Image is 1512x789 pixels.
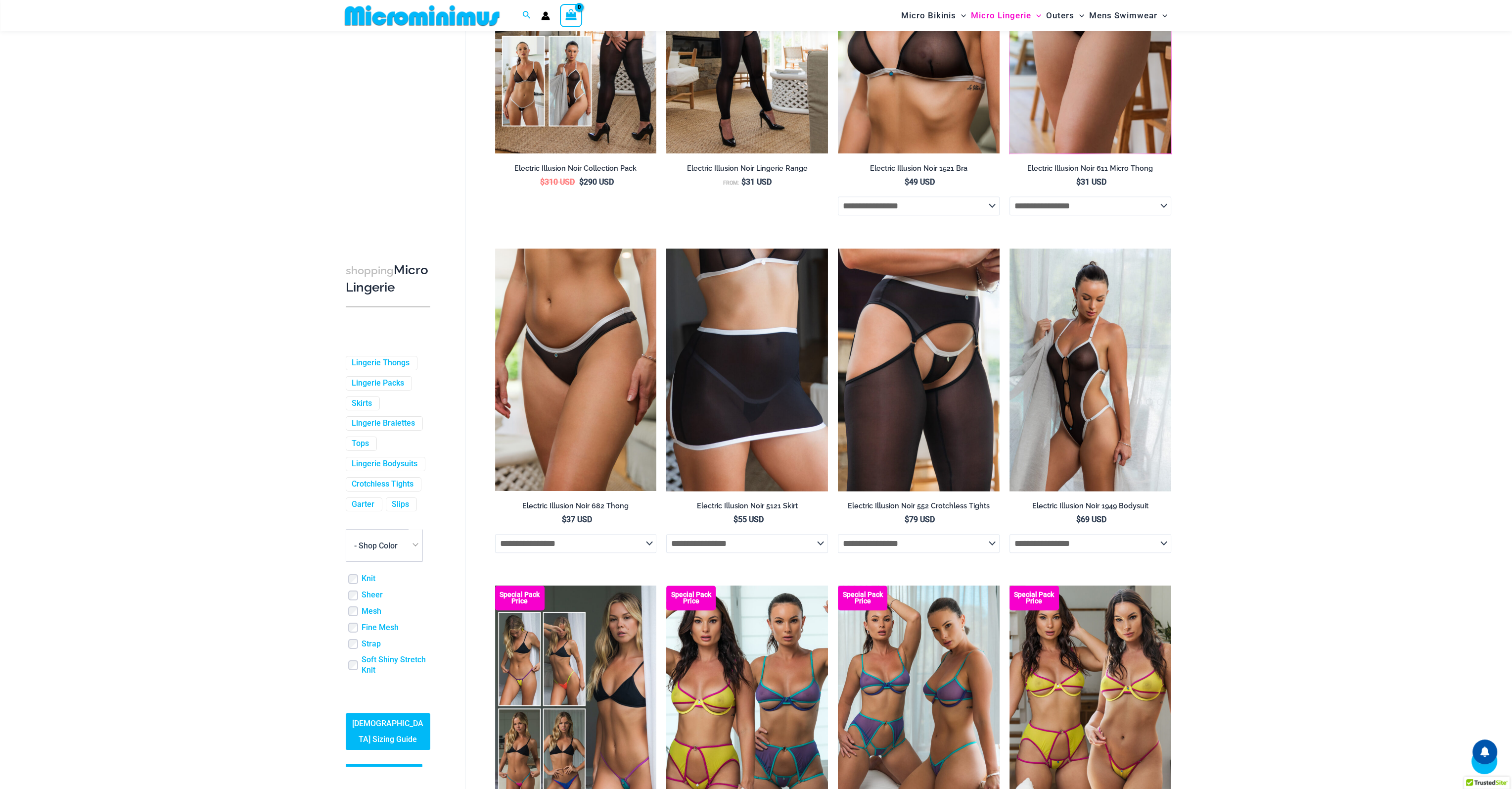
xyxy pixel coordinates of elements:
bdi: 37 USD [562,515,592,524]
span: $ [1076,515,1081,524]
h2: Electric Illusion Noir 682 Thong [495,501,657,511]
a: Knit [362,574,375,585]
b: Special Pack Price [495,592,545,604]
span: Micro Lingerie [971,3,1031,28]
a: Electric Illusion Noir 5121 Skirt [666,501,828,514]
bdi: 55 USD [733,515,764,524]
img: Electric Illusion Noir 1521 Bra 611 Micro 552 Tights 06 [838,248,1000,491]
a: Electric Illusion Noir 611 Micro Thong [1009,164,1171,177]
span: Menu Toggle [956,3,966,28]
a: Electric Illusion Noir 552 Crotchless Tights [838,501,1000,514]
span: $ [579,177,584,187]
img: Electric Illusion Noir 682 Thong 01 [495,248,657,491]
a: Lingerie Bralettes [352,419,415,429]
b: Special Pack Price [1009,592,1059,604]
b: Special Pack Price [666,592,716,604]
span: $ [741,177,746,187]
span: $ [562,515,566,524]
a: Electric Illusion Noir 1521 Bra [838,164,1000,177]
b: Special Pack Price [838,592,887,604]
img: Electric Illusion Noir 1949 Bodysuit 03 [1009,248,1171,491]
a: Soft Shiny Stretch Knit [362,655,430,676]
h2: Electric Illusion Noir Lingerie Range [666,164,828,173]
iframe: TrustedSite Certified [346,33,435,231]
img: Electric Illusion Noir Skirt 02 [666,248,828,491]
span: - Shop Color [346,530,422,562]
bdi: 31 USD [741,177,772,187]
bdi: 290 USD [579,177,614,187]
a: Sheer [362,590,383,600]
a: Electric Illusion Noir 1949 Bodysuit [1009,501,1171,514]
a: Electric Illusion Noir Skirt 02Electric Illusion Noir 1521 Bra 611 Micro 5121 Skirt 01Electric Il... [666,248,828,491]
a: Skirts [352,398,372,409]
a: Electric Illusion Noir Lingerie Range [666,164,828,177]
h2: Electric Illusion Noir 5121 Skirt [666,501,828,511]
a: Account icon link [541,11,550,20]
a: Slips [392,499,409,510]
span: $ [733,515,738,524]
h2: Electric Illusion Noir 1521 Bra [838,164,1000,173]
a: View Shopping Cart, empty [560,4,583,27]
a: Men’s Sizing Guide [346,764,422,785]
img: MM SHOP LOGO FLAT [341,4,504,27]
h2: Electric Illusion Noir 611 Micro Thong [1009,164,1171,173]
a: Micro LingerieMenu ToggleMenu Toggle [968,3,1044,28]
a: Electric Illusion Noir Collection Pack [495,164,657,177]
span: Menu Toggle [1031,3,1041,28]
a: Mesh [362,606,381,617]
span: Outers [1046,3,1074,28]
bdi: 69 USD [1076,515,1106,524]
h2: Electric Illusion Noir Collection Pack [495,164,657,173]
a: Electric Illusion Noir 1949 Bodysuit 03Electric Illusion Noir 1949 Bodysuit 04Electric Illusion N... [1009,248,1171,491]
a: Micro BikinisMenu ToggleMenu Toggle [899,3,968,28]
span: - Shop Color [354,541,398,550]
span: $ [540,177,545,187]
nav: Site Navigation [897,1,1172,30]
a: Tops [352,439,369,449]
span: Menu Toggle [1074,3,1084,28]
h3: Micro Lingerie [346,262,430,296]
span: Menu Toggle [1157,3,1167,28]
a: Search icon link [522,9,531,22]
a: Lingerie Thongs [352,358,410,368]
a: Strap [362,639,381,649]
span: $ [905,515,909,524]
a: [DEMOGRAPHIC_DATA] Sizing Guide [346,714,430,750]
a: Electric Illusion Noir 1521 Bra 611 Micro 552 Tights 06Electric Illusion Noir 1521 Bra 611 Micro ... [838,248,1000,491]
h2: Electric Illusion Noir 1949 Bodysuit [1009,501,1171,511]
a: Lingerie Bodysuits [352,459,417,469]
bdi: 31 USD [1076,177,1106,187]
span: Micro Bikinis [901,3,956,28]
a: Electric Illusion Noir 682 Thong [495,501,657,514]
a: OutersMenu ToggleMenu Toggle [1044,3,1087,28]
span: Mens Swimwear [1089,3,1157,28]
bdi: 49 USD [905,177,935,187]
span: shopping [346,264,394,277]
a: Fine Mesh [362,623,399,633]
h2: Electric Illusion Noir 552 Crotchless Tights [838,501,1000,511]
span: $ [905,177,909,187]
bdi: 310 USD [540,177,575,187]
a: Garter [352,499,374,510]
bdi: 79 USD [905,515,935,524]
a: Crotchless Tights [352,479,413,490]
a: Lingerie Packs [352,378,404,389]
span: From: [723,180,739,186]
span: $ [1076,177,1081,187]
a: Electric Illusion Noir 682 Thong 01Electric Illusion Noir 682 Thong 02Electric Illusion Noir 682 ... [495,248,657,491]
span: - Shop Color [346,530,423,562]
a: Mens SwimwearMenu ToggleMenu Toggle [1087,3,1170,28]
